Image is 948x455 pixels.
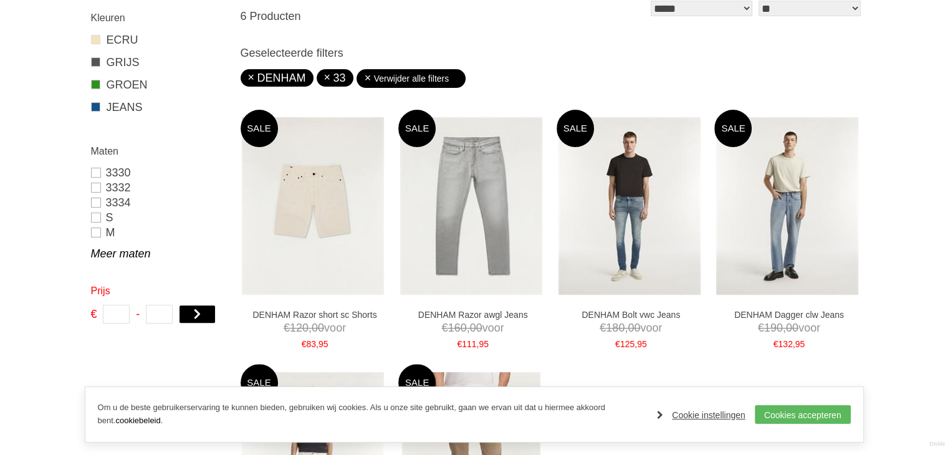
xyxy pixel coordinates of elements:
[91,210,225,225] a: S
[778,339,792,349] span: 132
[316,339,318,349] span: ,
[91,305,97,323] span: €
[625,322,628,334] span: ,
[405,320,542,336] span: voor
[290,322,309,334] span: 120
[755,405,851,424] a: Cookies accepteren
[284,322,290,334] span: €
[115,416,160,425] a: cookiebeleid
[91,77,225,93] a: GROEN
[637,339,647,349] span: 95
[241,10,301,22] span: 6 Producten
[91,225,225,240] a: M
[136,305,140,323] span: -
[793,339,795,349] span: ,
[91,283,225,299] h2: Prijs
[758,322,764,334] span: €
[302,339,307,349] span: €
[241,46,864,60] h3: Geselecteerde filters
[400,117,542,295] img: DENHAM Razor awgl Jeans
[448,322,467,334] span: 160
[91,32,225,48] a: ECRU
[309,322,312,334] span: ,
[721,320,858,336] span: voor
[558,117,701,295] img: DENHAM Bolt vwc Jeans
[246,320,383,336] span: voor
[442,322,448,334] span: €
[98,401,645,428] p: Om u de beste gebruikerservaring te kunnen bieden, gebruiken wij cookies. Als u onze site gebruik...
[721,309,858,320] a: DENHAM Dagger clw Jeans
[462,339,476,349] span: 111
[91,195,225,210] a: 3334
[246,309,383,320] a: DENHAM Razor short sc Shorts
[615,339,620,349] span: €
[606,322,625,334] span: 180
[600,322,606,334] span: €
[405,309,542,320] a: DENHAM Razor awgl Jeans
[91,165,225,180] a: 3330
[91,180,225,195] a: 3332
[306,339,316,349] span: 83
[467,322,470,334] span: ,
[795,339,805,349] span: 95
[620,339,634,349] span: 125
[248,72,306,84] a: DENHAM
[457,339,462,349] span: €
[562,320,699,336] span: voor
[783,322,786,334] span: ,
[91,54,225,70] a: GRIJS
[91,99,225,115] a: JEANS
[479,339,489,349] span: 95
[929,436,945,452] a: Divide
[91,10,225,26] h2: Kleuren
[324,72,346,84] a: 33
[786,322,798,334] span: 00
[634,339,637,349] span: ,
[242,117,384,295] img: DENHAM Razor short sc Shorts
[773,339,778,349] span: €
[470,322,482,334] span: 00
[764,322,783,334] span: 190
[716,117,858,295] img: DENHAM Dagger clw Jeans
[91,246,225,261] a: Meer maten
[91,143,225,159] h2: Maten
[476,339,479,349] span: ,
[364,69,459,88] a: Verwijder alle filters
[312,322,324,334] span: 00
[657,406,745,424] a: Cookie instellingen
[628,322,640,334] span: 00
[562,309,699,320] a: DENHAM Bolt vwc Jeans
[318,339,328,349] span: 95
